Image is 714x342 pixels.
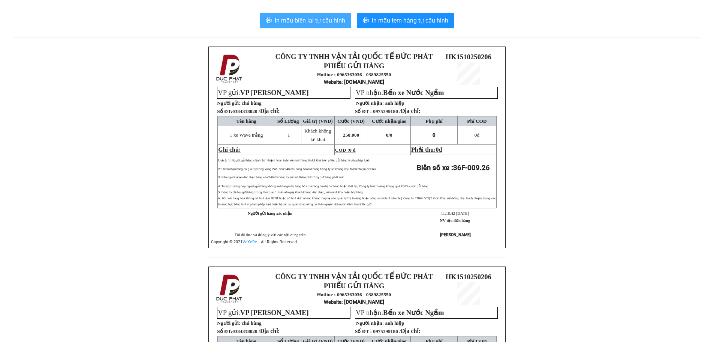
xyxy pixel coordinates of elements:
span: Website [324,299,341,305]
strong: Người gửi hàng xác nhận [248,211,292,215]
strong: PHIẾU GỬI HÀNG [324,282,385,290]
strong: Người gửi: [217,320,240,326]
span: Địa chỉ: [401,328,421,334]
strong: PHIẾU GỬI HÀNG [324,62,385,70]
span: VP gửi: [218,89,308,96]
strong: Hotline : 0965363036 - 0389825550 [317,72,391,77]
span: COD : [335,147,356,153]
span: Copyright © 2021 – All Rights Reserved [211,240,297,244]
span: Phụ phí [425,118,442,124]
strong: NV tạo đơn hàng [440,218,470,223]
span: Cước (VNĐ) [337,118,365,124]
span: 0/ [386,132,392,138]
a: VeXeRe [242,240,257,244]
span: Bến xe Nước Ngầm [383,309,444,316]
span: 0 [436,146,439,153]
span: Địa chỉ: [401,108,421,114]
span: Ghi chú: [218,146,241,153]
span: 0975399180 / [373,108,421,114]
span: 36F-009.26 [453,164,490,172]
span: HK1510250206 [446,273,491,281]
span: 1 xe Wave trắng [230,132,263,138]
span: Địa chỉ: [260,108,280,114]
span: Giá trị (VNĐ) [303,118,333,124]
span: Số Lượng [277,118,299,124]
span: VP gửi: [218,309,308,316]
span: 0975399180 / [373,328,421,334]
span: đ [475,132,479,138]
button: printerIn mẫu tem hàng tự cấu hình [357,13,454,28]
span: Phải thu: [411,146,442,153]
span: 6: Đối với hàng hoá không có hoá đơn GTGT hoặc có hoá đơn nhưng không hợp lệ (do quản lý thị trườ... [218,197,496,206]
span: 0384318020 / [232,328,280,334]
span: HK1510250206 [446,53,491,61]
span: Khách không kê khai [304,128,331,142]
strong: CÔNG TY TNHH VẬN TẢI QUỐC TẾ ĐỨC PHÁT [275,53,433,60]
span: VP [PERSON_NAME] [240,89,309,96]
span: Tôi đã đọc và đồng ý với các nội dung trên [235,233,306,237]
strong: Hotline : 0965363036 - 0389825550 [317,292,391,297]
span: Địa chỉ: [260,328,280,334]
span: 11:18:42 [DATE] [441,211,469,215]
strong: Biển số xe : [417,164,490,172]
span: chú hùng [242,100,262,106]
img: logo [214,53,245,84]
strong: Số ĐT: [217,328,280,334]
span: 250.000 [343,132,359,138]
span: 1: Người gửi hàng chịu trách nhiệm hoàn toàn về mọi thông tin kê khai trên phiếu gửi hàng trước p... [228,159,370,162]
strong: CÔNG TY TNHH VẬN TẢI QUỐC TẾ ĐỨC PHÁT [275,273,433,280]
span: printer [363,17,369,24]
span: 2: Phiếu nhận hàng có giá trị trong vòng 24h. Sau 24h nếu hàng hóa hư hỏng Công ty sẽ không chịu ... [218,167,376,171]
span: 1 [287,132,290,138]
span: VP nhận: [356,309,444,316]
strong: : [DOMAIN_NAME] [324,299,384,305]
strong: Người gửi: [217,100,240,106]
strong: Số ĐT: [217,108,280,114]
span: Tên hàng [236,118,256,124]
strong: Số ĐT : [355,108,372,114]
span: 0 đ [349,147,355,153]
span: Phí COD [467,118,486,124]
span: 0384318020 / [232,108,280,114]
span: In mẫu biên lai tự cấu hình [275,16,345,25]
span: printer [266,17,272,24]
span: 0 [433,132,436,138]
img: logo [214,273,245,304]
strong: Người nhận: [356,320,384,326]
span: VP [PERSON_NAME] [240,309,309,316]
strong: Người nhận: [356,100,384,106]
span: 5: Công ty chỉ lưu giữ hàng trong thời gian 1 tuần nếu quý khách không đến nhận, sẽ lưu về kho ho... [218,191,363,194]
strong: [PERSON_NAME] [440,232,471,237]
button: printerIn mẫu biên lai tự cấu hình [260,13,351,28]
span: chú hùng [242,320,262,326]
span: 3: Nếu người nhận đến nhận hàng sau 24h thì Công ty sẽ tính thêm phí trông giữ hàng phát sinh. [218,176,344,179]
span: Website [324,79,341,85]
span: anh hiệp [385,320,404,326]
span: đ [439,146,442,153]
strong: : [DOMAIN_NAME] [324,79,384,85]
span: 0 [390,132,392,138]
span: 4: Trong trường hợp người gửi hàng không kê khai giá trị hàng hóa mà hàng hóa bị hư hỏng hoặc thấ... [218,185,429,188]
span: anh hiệp [385,100,404,106]
span: Cước nhận/giao [372,118,407,124]
span: In mẫu tem hàng tự cấu hình [372,16,448,25]
span: 0 [475,132,477,138]
span: VP nhận: [356,89,444,96]
span: Lưu ý: [218,159,227,162]
strong: Số ĐT : [355,328,372,334]
span: Bến xe Nước Ngầm [383,89,444,96]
